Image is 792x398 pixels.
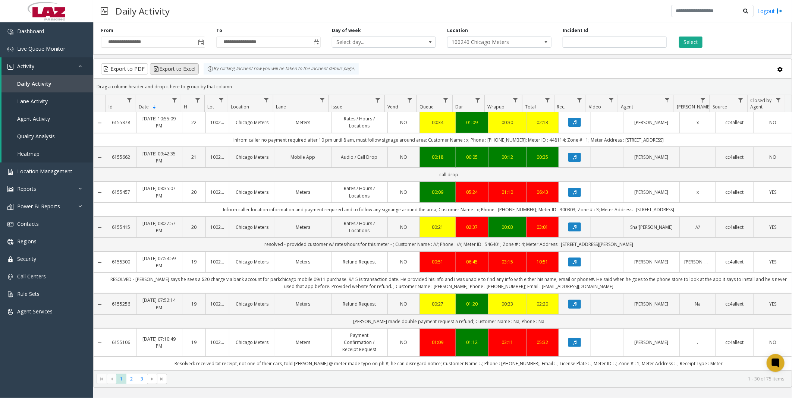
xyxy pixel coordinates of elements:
[106,133,792,147] td: Infrom caller no payment required after 10 pm until 8 am, must follow signage around area; Custom...
[280,154,327,161] a: Mobile App
[106,168,792,181] td: call drop
[628,300,675,307] a: [PERSON_NAME]
[493,119,522,126] a: 00:30
[1,110,93,127] a: Agent Activity
[17,80,51,87] span: Daily Activity
[424,300,451,307] div: 00:27
[197,37,205,47] span: Toggle popup
[424,119,451,126] a: 00:34
[424,154,451,161] div: 00:18
[493,300,522,307] a: 00:33
[17,220,39,227] span: Contacts
[769,119,776,126] span: NO
[531,119,554,126] a: 02:13
[110,300,132,307] a: 6155256
[332,37,415,47] span: Select day...
[280,119,327,126] a: Meters
[662,95,672,105] a: Agent Filter Menu
[493,154,522,161] div: 00:12
[17,98,48,105] span: Lane Activity
[17,150,40,157] span: Heatmap
[139,104,149,110] span: Date
[531,339,554,346] div: 05:32
[187,154,201,161] a: 21
[400,154,407,160] span: NO
[141,335,177,350] a: [DATE] 07:10:49 PM
[1,75,93,92] a: Daily Activity
[392,224,415,231] a: NO
[193,95,203,105] a: H Filter Menu
[769,154,776,160] span: NO
[7,186,13,192] img: 'icon'
[17,238,37,245] span: Regions
[17,28,44,35] span: Dashboard
[373,95,383,105] a: Issue Filter Menu
[207,66,213,72] img: infoIcon.svg
[141,115,177,129] a: [DATE] 10:55:09 PM
[216,95,226,105] a: Lot Filter Menu
[336,185,383,199] a: Rates / Hours / Locations
[150,63,199,75] button: Export to Excel
[563,27,588,34] label: Incident Id
[720,339,749,346] a: cc4allext
[141,150,177,164] a: [DATE] 09:42:35 PM
[317,95,327,105] a: Lane Filter Menu
[684,258,711,265] a: [PERSON_NAME]
[447,37,530,47] span: 100240 Chicago Meters
[405,95,415,105] a: Vend Filter Menu
[7,221,13,227] img: 'icon'
[461,119,484,126] a: 01:09
[106,203,792,217] td: Inform caller location information and payment required and to follow any signange around the are...
[210,339,224,346] a: 100240
[147,374,157,384] span: Go to the next page
[332,104,343,110] span: Issue
[531,154,554,161] div: 00:35
[94,95,792,370] div: Data table
[392,189,415,196] a: NO
[400,119,407,126] span: NO
[531,300,554,307] a: 02:20
[7,291,13,297] img: 'icon'
[124,95,134,105] a: Id Filter Menu
[758,154,787,161] a: NO
[461,258,484,265] a: 06:45
[210,154,224,161] a: 100240
[7,64,13,70] img: 'icon'
[510,95,521,105] a: Wrapup Filter Menu
[493,224,522,231] a: 00:03
[1,145,93,162] a: Heatmap
[525,104,536,110] span: Total
[141,220,177,234] a: [DATE] 08:27:57 PM
[94,190,106,196] a: Collapse Details
[94,340,106,346] a: Collapse Details
[461,339,484,346] a: 01:12
[1,92,93,110] a: Lane Activity
[17,168,72,175] span: Location Management
[392,258,415,265] a: NO
[531,224,554,231] a: 03:01
[187,119,201,126] a: 22
[94,155,106,161] a: Collapse Details
[720,189,749,196] a: cc4allext
[234,224,270,231] a: Chicago Meters
[621,104,634,110] span: Agent
[210,224,224,231] a: 100240
[1,127,93,145] a: Quality Analysis
[750,97,771,110] span: Closed by Agent
[336,332,383,353] a: Payment Confirmation / Receipt Request
[531,189,554,196] a: 06:43
[280,339,327,346] a: Meters
[17,45,65,52] span: Live Queue Monitor
[461,189,484,196] div: 05:24
[684,119,711,126] a: x
[234,189,270,196] a: Chicago Meters
[184,104,188,110] span: H
[280,300,327,307] a: Meters
[7,239,13,245] img: 'icon'
[557,104,566,110] span: Rec.
[679,37,703,48] button: Select
[126,374,136,384] span: Page 2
